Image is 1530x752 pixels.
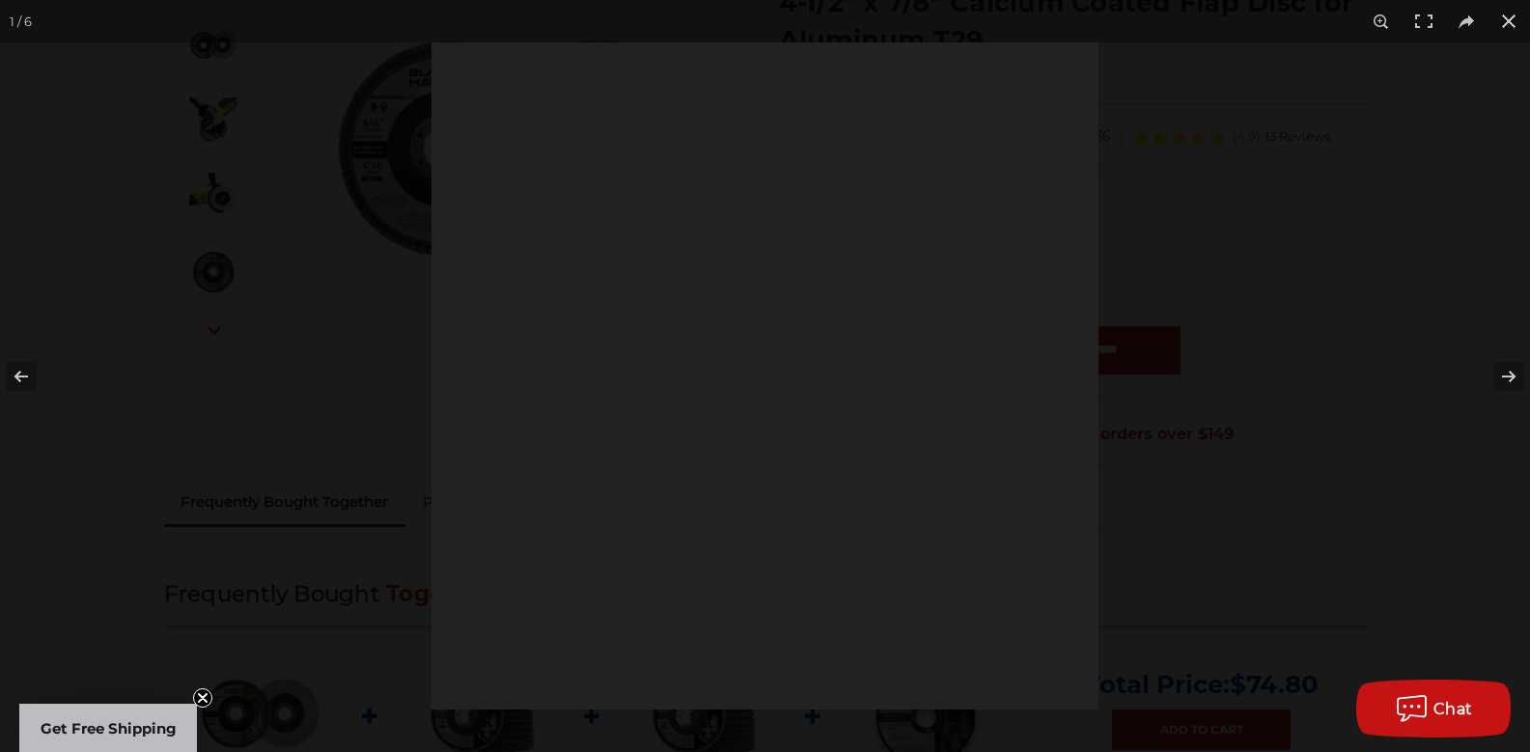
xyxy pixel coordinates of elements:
[41,719,177,738] span: Get Free Shipping
[1433,700,1473,718] span: Chat
[1462,328,1530,425] button: Next (arrow right)
[1356,680,1511,738] button: Chat
[193,688,212,708] button: Close teaser
[19,704,197,752] div: Get Free ShippingClose teaser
